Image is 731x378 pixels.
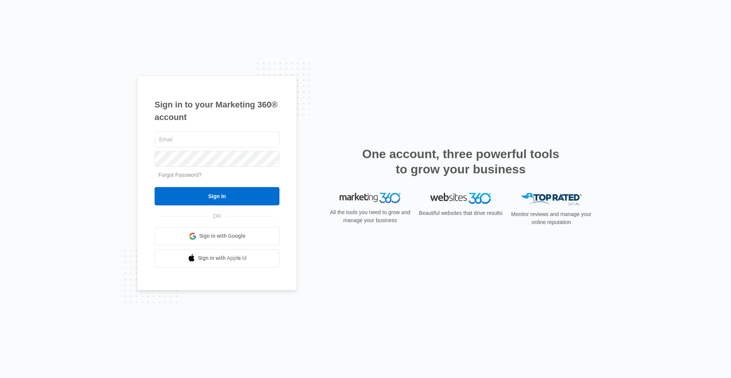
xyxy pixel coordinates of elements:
[155,187,279,205] input: Sign In
[208,212,227,220] span: OR
[430,193,491,204] img: Websites 360
[155,227,279,245] a: Sign in with Google
[360,146,562,177] h2: One account, three powerful tools to grow your business
[521,193,582,205] img: Top Rated Local
[155,131,279,147] input: Email
[199,232,246,240] span: Sign in with Google
[340,193,401,203] img: Marketing 360
[418,209,503,217] p: Beautiful websites that drive results
[155,98,279,123] h1: Sign in to your Marketing 360® account
[155,249,279,267] a: Sign in with Apple Id
[327,208,413,224] p: All the tools you need to grow and manage your business
[198,254,247,262] span: Sign in with Apple Id
[509,210,594,226] p: Monitor reviews and manage your online reputation
[158,172,202,178] a: Forgot Password?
